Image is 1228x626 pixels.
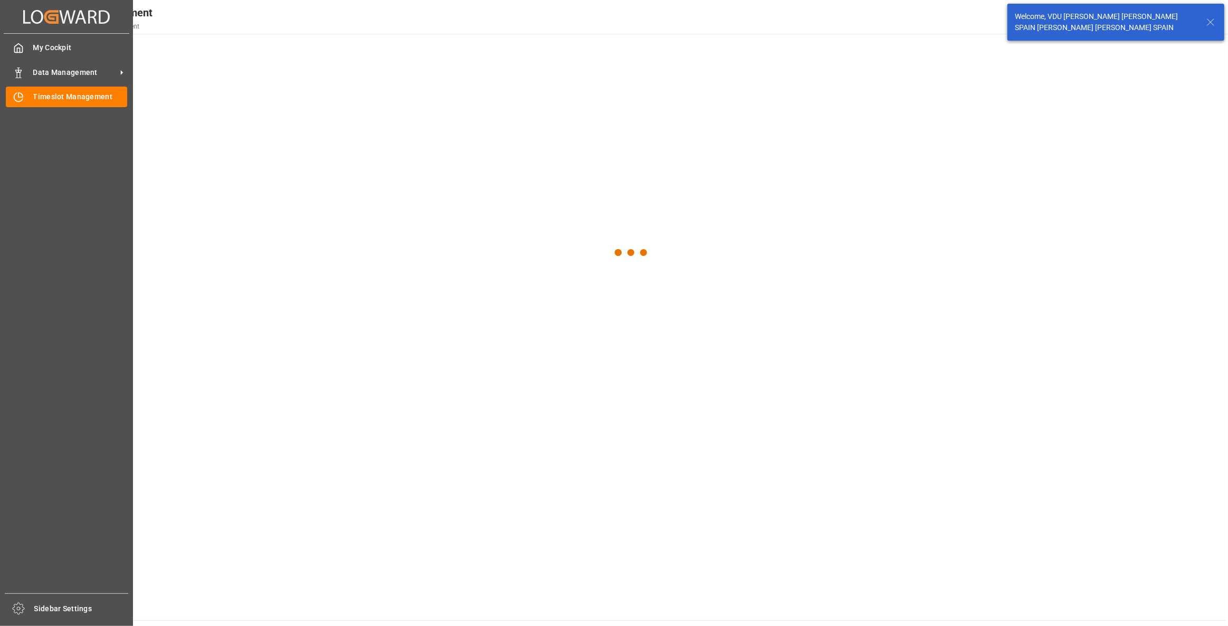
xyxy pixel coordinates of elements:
[33,67,117,78] span: Data Management
[1015,11,1196,33] div: Welcome, VDU [PERSON_NAME] [PERSON_NAME] SPAIN [PERSON_NAME] [PERSON_NAME] SPAIN
[33,42,128,53] span: My Cockpit
[34,603,129,614] span: Sidebar Settings
[6,37,127,58] a: My Cockpit
[33,91,128,102] span: Timeslot Management
[6,87,127,107] a: Timeslot Management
